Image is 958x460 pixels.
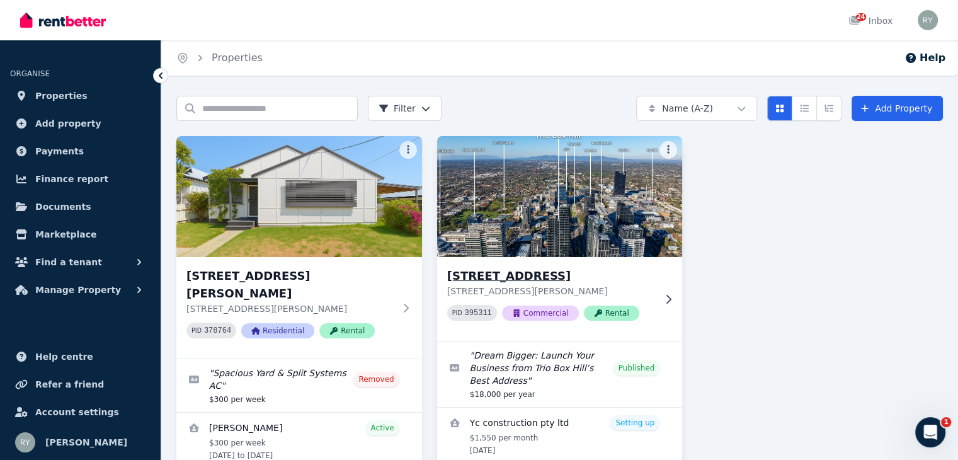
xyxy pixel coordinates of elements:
[10,277,151,302] button: Manage Property
[186,267,394,302] h3: [STREET_ADDRESS][PERSON_NAME]
[176,136,422,359] a: 18 Creedon St, Broken Hill[STREET_ADDRESS][PERSON_NAME][STREET_ADDRESS][PERSON_NAME]PID 378764Res...
[35,282,121,297] span: Manage Property
[767,96,792,121] button: Card view
[15,432,35,452] img: Ruby Yan
[437,136,683,341] a: 845 Whitehorse Rd, Box Hill[STREET_ADDRESS][STREET_ADDRESS][PERSON_NAME]PID 395311CommercialRental
[767,96,841,121] div: View options
[35,377,104,392] span: Refer a friend
[852,96,943,121] a: Add Property
[10,344,151,369] a: Help centre
[10,194,151,219] a: Documents
[636,96,757,121] button: Name (A-Z)
[10,69,50,78] span: ORGANISE
[45,435,127,450] span: [PERSON_NAME]
[35,88,88,103] span: Properties
[186,302,394,315] p: [STREET_ADDRESS][PERSON_NAME]
[918,10,938,30] img: Ruby Yan
[659,141,677,159] button: More options
[10,139,151,164] a: Payments
[212,52,263,64] a: Properties
[161,40,278,76] nav: Breadcrumb
[35,349,93,364] span: Help centre
[35,199,91,214] span: Documents
[431,133,688,260] img: 845 Whitehorse Rd, Box Hill
[35,255,102,270] span: Find a tenant
[662,102,713,115] span: Name (A-Z)
[816,96,841,121] button: Expanded list view
[10,250,151,275] button: Find a tenant
[10,400,151,425] a: Account settings
[465,309,492,318] code: 395311
[35,116,101,131] span: Add property
[915,417,945,447] iframe: Intercom live chat
[35,227,96,242] span: Marketplace
[319,323,375,338] span: Rental
[379,102,416,115] span: Filter
[848,14,892,27] div: Inbox
[447,285,655,297] p: [STREET_ADDRESS][PERSON_NAME]
[35,405,119,420] span: Account settings
[856,13,866,21] span: 24
[176,136,422,257] img: 18 Creedon St, Broken Hill
[941,417,951,427] span: 1
[447,267,655,285] h3: [STREET_ADDRESS]
[10,111,151,136] a: Add property
[20,11,106,30] img: RentBetter
[241,323,314,338] span: Residential
[35,171,108,187] span: Finance report
[176,359,422,412] a: Edit listing: Spacious Yard & Split Systems AC
[204,326,231,335] code: 378764
[191,327,202,334] small: PID
[904,50,945,66] button: Help
[10,222,151,247] a: Marketplace
[10,166,151,192] a: Finance report
[437,342,683,407] a: Edit listing: Dream Bigger: Launch Your Business from Trio Box Hill’s Best Address
[792,96,817,121] button: Compact list view
[584,306,639,321] span: Rental
[399,141,417,159] button: More options
[10,372,151,397] a: Refer a friend
[10,83,151,108] a: Properties
[368,96,442,121] button: Filter
[502,306,579,321] span: Commercial
[35,144,84,159] span: Payments
[452,309,462,316] small: PID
